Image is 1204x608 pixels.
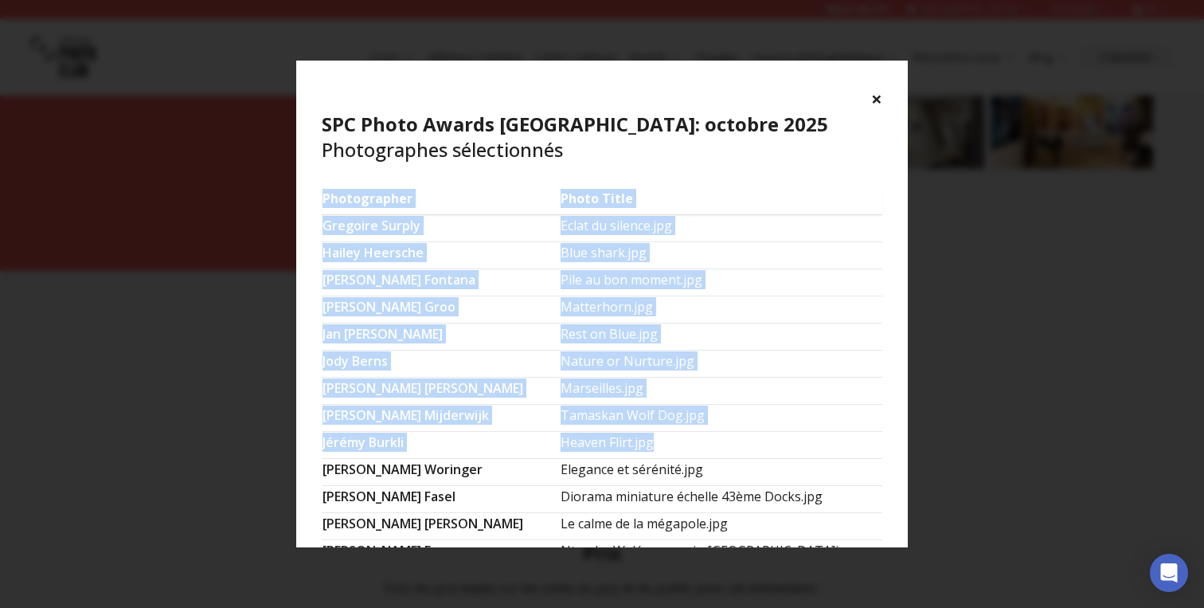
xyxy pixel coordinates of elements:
[560,513,882,540] td: Le calme de la mégapole.jpg
[322,324,560,351] td: Jan [PERSON_NAME]
[322,432,560,459] td: Jérémy Burkli
[322,405,560,432] td: [PERSON_NAME] Mijderwijk
[560,351,882,378] td: Nature or Nurture.jpg
[560,242,882,269] td: Blue shark.jpg
[871,86,882,112] button: ×
[560,324,882,351] td: Rest on Blue.jpg
[560,432,882,459] td: Heaven Flirt.jpg
[322,112,882,163] h4: Photographes sélectionnés
[322,378,560,405] td: [PERSON_NAME] [PERSON_NAME]
[322,269,560,296] td: [PERSON_NAME] Fontana
[322,540,560,567] td: [PERSON_NAME] Egger
[560,486,882,513] td: Diorama miniature échelle 43ème Docks.jpg
[322,513,560,540] td: [PERSON_NAME] [PERSON_NAME]
[1150,554,1188,592] div: Open Intercom Messenger
[322,296,560,324] td: [PERSON_NAME] Groo
[322,111,828,137] b: SPC Photo Awards [GEOGRAPHIC_DATA]: octobre 2025
[322,242,560,269] td: Hailey Heersche
[560,296,882,324] td: Matterhorn.jpg
[560,215,882,242] td: Eclat du silence.jpg
[560,405,882,432] td: Tamaskan Wolf Dog.jpg
[560,459,882,486] td: Elegance et sérénité.jpg
[322,215,560,242] td: Gregoire Surply
[560,269,882,296] td: Pile au bon moment.jpg
[560,540,882,567] td: Ntomba Walé woman in [GEOGRAPHIC_DATA]jpg
[322,351,560,378] td: jody berns
[560,188,882,215] td: Photo Title
[322,459,560,486] td: [PERSON_NAME] Woringer
[322,486,560,513] td: [PERSON_NAME] Fasel
[322,188,560,215] td: Photographer
[560,378,882,405] td: Marseilles.jpg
